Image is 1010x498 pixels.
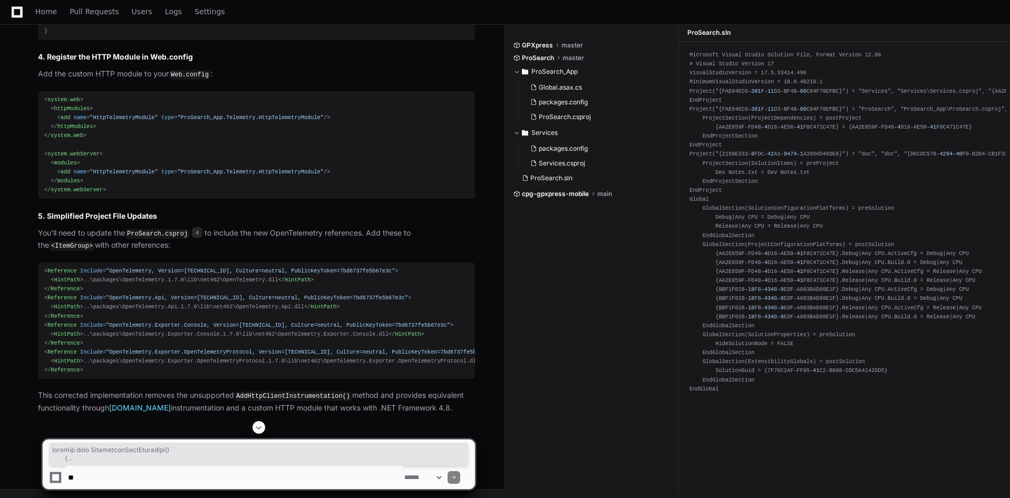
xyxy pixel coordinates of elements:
[195,8,225,15] span: Settings
[539,83,582,92] span: Global.asax.cs
[57,114,331,121] span: < = = />
[777,286,783,292] span: -9
[51,160,80,166] span: < >
[761,295,774,301] span: -434
[54,304,80,310] span: HintPath
[106,349,496,355] span: "OpenTelemetry.Exporter.OpenTelemetryProtocol, Version=[TECHNICAL_ID], Culture=neutral, PublicKey...
[526,110,665,124] button: ProSearch.csproj
[132,8,152,15] span: Users
[51,340,80,346] span: Reference
[936,151,953,157] span: -4294
[745,286,754,292] span: -18
[761,304,774,310] span: -434
[80,268,103,274] span: Include
[44,187,106,193] span: </ >
[389,331,424,337] span: </ >
[47,295,76,301] span: Reference
[80,322,103,328] span: Include
[38,211,475,221] h2: 5. Simplified Project File Updates
[561,41,583,50] span: master
[526,80,665,95] button: Global.asax.cs
[793,259,803,266] span: -41
[927,124,936,130] span: -41
[518,171,665,185] button: ProSearch.sln
[597,190,612,198] span: main
[80,349,103,355] span: Include
[38,389,475,414] p: This corrected implementation removes the unsupported method and provides equivalent functionalit...
[522,54,554,62] span: ProSearch
[797,151,803,157] span: -1
[793,250,803,256] span: -41
[526,156,665,171] button: Services.csproj
[530,174,572,182] span: ProSearch.sln
[47,322,76,328] span: Reference
[47,268,76,274] span: Reference
[38,68,475,81] p: Add the custom HTTP module to your :
[810,367,819,374] span: -41
[522,41,553,50] span: GPXpress
[106,322,450,328] span: "OpenTelemetry.Exporter.Console, Version=[TECHNICAL_ID], Culture=neutral, PublicKeyToken=7bd6737f...
[793,268,803,275] span: -41
[51,367,80,373] span: Reference
[44,96,83,103] span: < >
[745,313,754,319] span: -18
[51,286,80,292] span: Reference
[178,169,324,175] span: "ProSearch_App.Telemetry.HttpTelemetryModule"
[54,331,80,337] span: HintPath
[80,295,103,301] span: Include
[745,295,754,301] span: -18
[51,178,83,184] span: </ >
[54,358,80,364] span: HintPath
[764,87,774,94] span: -11
[395,331,421,337] span: HintPath
[57,169,331,175] span: < = = />
[51,358,83,364] span: < >
[165,8,182,15] span: Logs
[522,126,528,139] svg: Directory
[44,295,411,301] span: < = >
[51,132,83,139] span: system.web
[531,67,578,76] span: ProSearch_App
[44,151,103,157] span: < >
[44,322,453,328] span: < = >
[304,304,340,310] span: </ >
[49,241,95,251] code: <ItemGroup>
[894,124,900,130] span: -4
[526,141,665,156] button: packages.config
[761,124,768,130] span: -4
[793,124,803,130] span: -41
[764,105,774,112] span: -11
[73,169,86,175] span: name
[178,114,324,121] span: "ProSearch_App.Telemetry.HttpTelemetryModule"
[38,52,475,62] h2: 4. Register the HTTP Module in Web.config
[797,105,806,112] span: -00
[35,8,57,15] span: Home
[73,114,86,121] span: name
[522,65,528,78] svg: Directory
[539,98,588,106] span: packages.config
[44,286,83,292] span: </ >
[797,87,806,94] span: -00
[777,295,783,301] span: -9
[539,113,591,121] span: ProSearch.csproj
[106,268,395,274] span: "OpenTelemetry, Version=[TECHNICAL_ID], Culture=neutral, PublicKeyToken=7bd6737fe5b67e3c"
[54,105,90,112] span: httpModules
[689,51,999,394] div: Microsoft Visual Studio Solution File, Format Version 12.00 # Visual Studio Version 17 VisualStud...
[51,331,83,337] span: < >
[953,151,962,157] span: -40
[761,286,774,292] span: -434
[52,446,465,463] span: loremip dolo SitametconSectEturadipi() { eli seddoeiUsmo = "TemPorinc"; utl etdolorEmagnaa = "9.1...
[51,277,83,283] span: < >
[47,96,80,103] span: system.web
[109,403,171,412] a: [DOMAIN_NAME]
[90,114,158,121] span: "HttpTelemetryModule"
[51,313,80,319] span: Reference
[781,151,797,157] span: -9474
[761,268,768,275] span: -4
[51,187,103,193] span: system.webServer
[61,169,70,175] span: add
[44,313,83,319] span: </ >
[106,295,408,301] span: "OpenTelemetry.Api, Version=[TECHNICAL_ID], Culture=neutral, PublicKeyToken=7bd6737fe5b67e3c"
[57,178,80,184] span: modules
[513,63,671,80] button: ProSearch_App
